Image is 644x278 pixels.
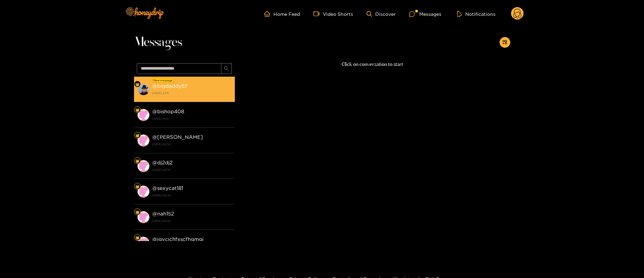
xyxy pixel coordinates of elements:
[313,11,323,17] span: video-camera
[152,211,174,216] strong: @ nah152
[135,133,139,137] img: Fan Level
[152,134,203,140] strong: @ [PERSON_NAME]
[502,40,507,45] span: appstore-add
[367,11,396,17] a: Discover
[152,83,187,89] strong: @ bigdaddy87
[137,134,149,147] img: conversation
[152,141,231,147] strong: [DATE] 00:52
[135,185,139,189] img: Fan Level
[152,185,183,191] strong: @ sexycat181
[152,109,184,114] strong: @ bishop408
[409,10,441,18] div: Messages
[264,11,273,17] span: home
[137,211,149,223] img: conversation
[235,61,510,68] p: Click on conversation to start
[135,82,139,86] img: Fan Level
[137,83,149,95] img: conversation
[135,108,139,112] img: Fan Level
[152,218,231,224] strong: [DATE] 00:52
[135,236,139,240] img: Fan Level
[221,63,232,74] button: search
[152,236,204,242] strong: @ jgvcjchfxscfhgmgj
[137,237,149,249] img: conversation
[137,160,149,172] img: conversation
[134,34,182,50] span: Messages
[153,78,174,83] div: New message
[135,210,139,214] img: Fan Level
[224,66,229,72] span: search
[500,37,510,48] button: appstore-add
[152,116,231,122] strong: [DATE] 19:47
[455,10,498,17] button: Notifications
[313,11,353,17] a: Video Shorts
[137,109,149,121] img: conversation
[137,186,149,198] img: conversation
[264,11,300,17] a: Home Feed
[152,90,231,96] strong: [DATE] 23:11
[152,160,173,165] strong: @ dj2dj2
[152,192,231,198] strong: [DATE] 00:52
[135,159,139,163] img: Fan Level
[152,167,231,173] strong: [DATE] 00:52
